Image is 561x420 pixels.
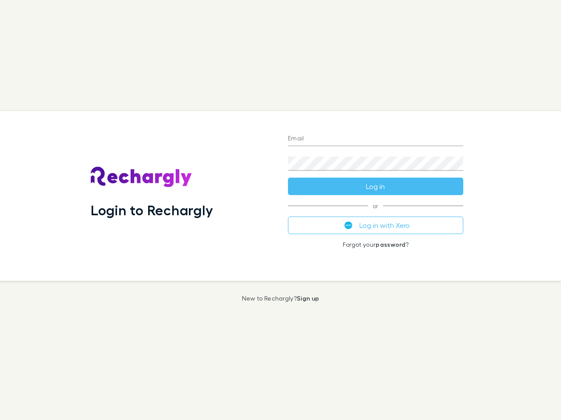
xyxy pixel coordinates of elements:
button: Log in [288,178,463,195]
img: Rechargly's Logo [91,167,192,188]
p: New to Rechargly? [242,295,320,302]
p: Forgot your ? [288,241,463,248]
img: Xero's logo [344,221,352,229]
a: Sign up [297,294,319,302]
button: Log in with Xero [288,217,463,234]
h1: Login to Rechargly [91,202,213,218]
a: password [376,241,405,248]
